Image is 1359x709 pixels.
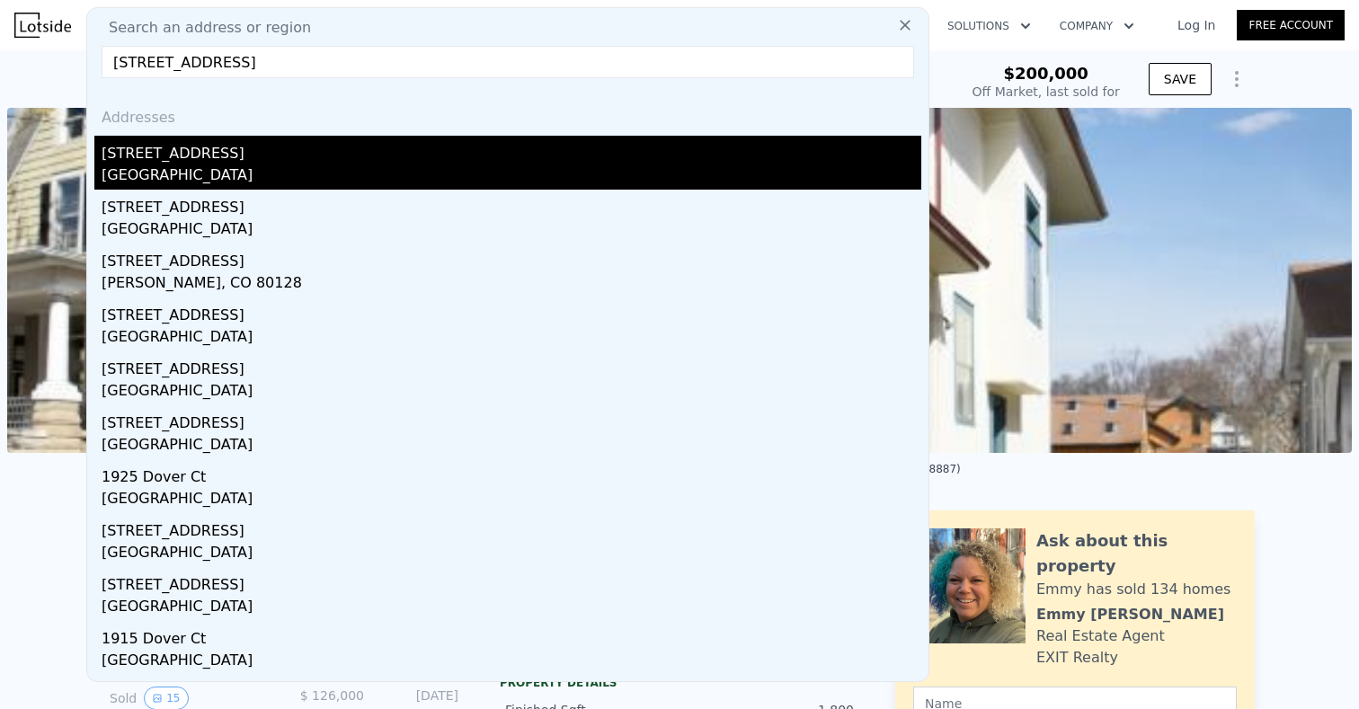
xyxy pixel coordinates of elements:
div: 1925 Dover Ct [102,459,921,488]
span: Search an address or region [94,17,311,39]
button: Show Options [1219,61,1255,97]
span: $ 126,000 [300,688,364,703]
div: Property details [500,676,859,690]
div: [STREET_ADDRESS] [102,136,921,164]
a: Log In [1156,16,1237,34]
div: [STREET_ADDRESS] [102,351,921,380]
span: $200,000 [1003,64,1088,83]
button: SAVE [1149,63,1212,95]
div: [GEOGRAPHIC_DATA] [102,164,921,190]
div: [GEOGRAPHIC_DATA] [102,542,921,567]
button: Company [1045,10,1149,42]
div: Real Estate Agent [1036,625,1165,647]
div: EXIT Realty [1036,647,1118,669]
div: Emmy [PERSON_NAME] [1036,604,1224,625]
div: [STREET_ADDRESS] [102,244,921,272]
div: Off Market, last sold for [973,83,1120,101]
a: Free Account [1237,10,1345,40]
div: [STREET_ADDRESS] [102,513,921,542]
div: [STREET_ADDRESS] [102,567,921,596]
img: Sale: 23443627 Parcel: 25498965 [7,108,1352,453]
div: [STREET_ADDRESS] [102,190,921,218]
div: [GEOGRAPHIC_DATA] [102,380,921,405]
div: [GEOGRAPHIC_DATA] [102,488,921,513]
div: [GEOGRAPHIC_DATA] [102,596,921,621]
button: Solutions [933,10,1045,42]
div: 1915 Dover Ct [102,621,921,650]
div: [GEOGRAPHIC_DATA] [102,434,921,459]
div: [GEOGRAPHIC_DATA] [102,218,921,244]
div: [GEOGRAPHIC_DATA] [102,650,921,675]
div: Addresses [94,93,921,136]
input: Enter an address, city, region, neighborhood or zip code [102,46,914,78]
div: [STREET_ADDRESS] [102,405,921,434]
img: Lotside [14,13,71,38]
div: Ask about this property [1036,528,1237,579]
div: [PERSON_NAME], CO 80128 [102,272,921,297]
div: Emmy has sold 134 homes [1036,579,1230,600]
div: [GEOGRAPHIC_DATA] [102,326,921,351]
div: [STREET_ADDRESS] [102,297,921,326]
